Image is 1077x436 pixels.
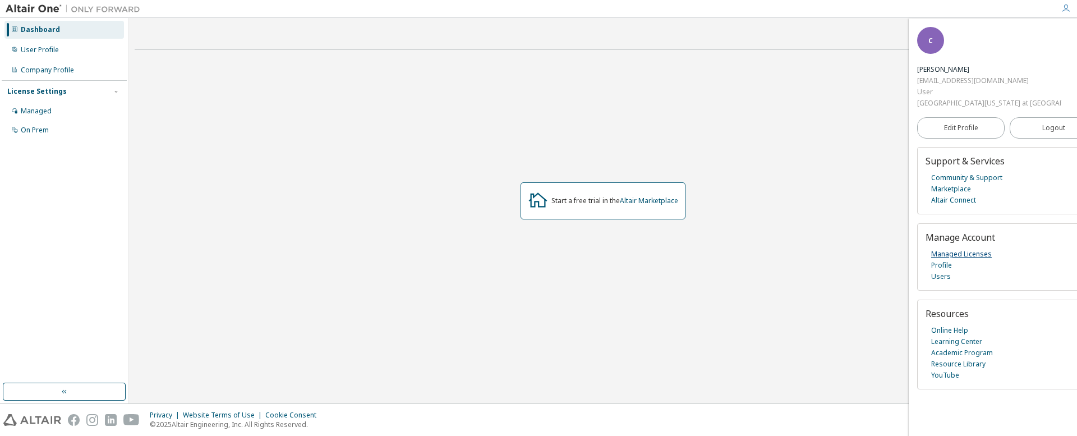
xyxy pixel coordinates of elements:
[265,411,323,420] div: Cookie Consent
[931,370,959,381] a: YouTube
[944,123,978,132] span: Edit Profile
[123,414,140,426] img: youtube.svg
[931,195,976,206] a: Altair Connect
[7,87,67,96] div: License Settings
[931,271,951,282] a: Users
[620,196,678,205] a: Altair Marketplace
[931,260,952,271] a: Profile
[926,155,1005,167] span: Support & Services
[917,64,1061,75] div: Christa Burns
[551,196,678,205] div: Start a free trial in the
[21,25,60,34] div: Dashboard
[68,414,80,426] img: facebook.svg
[926,231,995,244] span: Manage Account
[21,107,52,116] div: Managed
[931,172,1002,183] a: Community & Support
[105,414,117,426] img: linkedin.svg
[931,183,971,195] a: Marketplace
[931,249,992,260] a: Managed Licenses
[150,411,183,420] div: Privacy
[1042,122,1065,134] span: Logout
[3,414,61,426] img: altair_logo.svg
[86,414,98,426] img: instagram.svg
[183,411,265,420] div: Website Terms of Use
[21,45,59,54] div: User Profile
[928,36,933,45] span: C
[150,420,323,429] p: © 2025 Altair Engineering, Inc. All Rights Reserved.
[917,86,1061,98] div: User
[917,98,1061,109] div: [GEOGRAPHIC_DATA][US_STATE] at [GEOGRAPHIC_DATA]
[931,347,993,359] a: Academic Program
[21,66,74,75] div: Company Profile
[926,308,969,320] span: Resources
[917,117,1005,139] a: Edit Profile
[931,359,986,370] a: Resource Library
[21,126,49,135] div: On Prem
[931,336,982,347] a: Learning Center
[917,75,1061,86] div: [EMAIL_ADDRESS][DOMAIN_NAME]
[931,325,968,336] a: Online Help
[6,3,146,15] img: Altair One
